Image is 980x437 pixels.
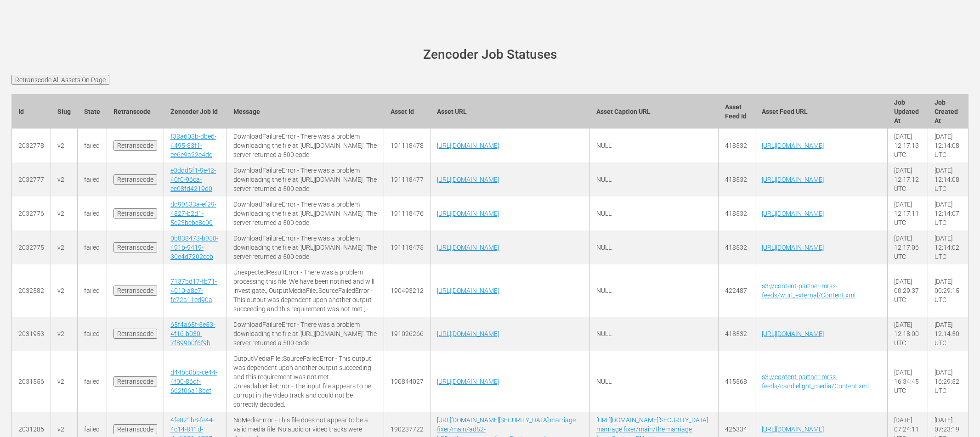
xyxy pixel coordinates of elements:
[719,264,755,317] td: 422487
[24,48,956,62] h1: Zencoder Job Statuses
[762,426,824,433] a: [URL][DOMAIN_NAME]
[762,373,869,390] a: s3://content-partner-mrss-feeds/candlelight_media/Content.xml
[719,317,755,351] td: 418532
[719,196,755,230] td: 418532
[888,264,928,317] td: [DATE] 00:29:37 UTC
[227,351,384,412] td: OutputMediaFile::SourceFailedError - This output was dependent upon another output succeeding and...
[113,376,157,387] input: Retranscode
[589,162,718,196] td: NULL
[719,94,755,129] th: Asset Feed Id
[12,351,51,412] td: 2031556
[113,242,157,252] input: Retranscode
[78,230,107,264] td: failed
[719,129,755,162] td: 418532
[113,140,157,151] input: Retranscode
[888,94,928,129] th: Job Updated At
[78,162,107,196] td: failed
[437,210,499,217] a: [URL][DOMAIN_NAME]
[51,94,78,129] th: Slug
[51,264,78,317] td: v2
[227,196,384,230] td: DownloadFailureError - There was a problem downloading the file at '[URL][DOMAIN_NAME]'. The serv...
[51,129,78,162] td: v2
[928,129,969,162] td: [DATE] 12:14:08 UTC
[589,196,718,230] td: NULL
[12,129,51,162] td: 2032778
[12,162,51,196] td: 2032777
[12,264,51,317] td: 2032582
[888,162,928,196] td: [DATE] 12:17:12 UTC
[78,264,107,317] td: failed
[431,94,589,129] th: Asset URL
[719,351,755,412] td: 415568
[78,129,107,162] td: failed
[227,317,384,351] td: DownloadFailureError - There was a problem downloading the file at '[URL][DOMAIN_NAME]'. The serv...
[719,162,755,196] td: 418532
[51,162,78,196] td: v2
[227,129,384,162] td: DownloadFailureError - There was a problem downloading the file at '[URL][DOMAIN_NAME]'. The serv...
[762,142,824,149] a: [URL][DOMAIN_NAME]
[384,351,431,412] td: 190844027
[11,75,109,85] input: Retranscode All Assets On Page
[589,230,718,264] td: NULL
[51,230,78,264] td: v2
[113,286,157,296] input: Retranscode
[762,330,824,337] a: [URL][DOMAIN_NAME]
[762,210,824,217] a: [URL][DOMAIN_NAME]
[928,230,969,264] td: [DATE] 12:14:02 UTC
[170,133,216,158] a: f38a603b-dbe6-4495-83f1-ce6e9a22c4dc
[888,129,928,162] td: [DATE] 12:17:13 UTC
[762,244,824,251] a: [URL][DOMAIN_NAME]
[78,317,107,351] td: failed
[719,230,755,264] td: 418532
[227,264,384,317] td: UnexpectedResultError - There was a problem processing this file. We have been notified and will ...
[928,317,969,351] td: [DATE] 12:14:50 UTC
[888,317,928,351] td: [DATE] 12:18:00 UTC
[12,196,51,230] td: 2032776
[888,351,928,412] td: [DATE] 16:34:45 UTC
[170,235,218,260] a: 0b838473-b950-491b-9419-30e4d7202ccb
[384,129,431,162] td: 191118478
[437,176,499,183] a: [URL][DOMAIN_NAME]
[227,230,384,264] td: DownloadFailureError - There was a problem downloading the file at '[URL][DOMAIN_NAME]'. The serv...
[589,317,718,351] td: NULL
[384,264,431,317] td: 190493212
[589,351,718,412] td: NULL
[384,196,431,230] td: 191118476
[762,282,855,299] a: s3://content-partner-mrss-feeds/wurl_external/Content.xml
[384,317,431,351] td: 191026266
[928,94,969,129] th: Job Created At
[762,176,824,183] a: [URL][DOMAIN_NAME]
[437,244,499,251] a: [URL][DOMAIN_NAME]
[437,378,499,385] a: [URL][DOMAIN_NAME]
[78,351,107,412] td: failed
[888,196,928,230] td: [DATE] 12:17:11 UTC
[51,351,78,412] td: v2
[113,174,157,185] input: Retranscode
[170,278,217,303] a: 7137bd17-fb71-4010-a8c7-fe72a11ed90a
[589,94,718,129] th: Asset Caption URL
[78,94,107,129] th: State
[437,142,499,149] a: [URL][DOMAIN_NAME]
[437,330,499,337] a: [URL][DOMAIN_NAME]
[113,329,157,339] input: Retranscode
[12,230,51,264] td: 2032775
[589,129,718,162] td: NULL
[170,167,216,192] a: e3ddd5f1-9e42-40f0-96ca-cc08fd4219d0
[113,208,157,218] input: Retranscode
[437,287,499,294] a: [URL][DOMAIN_NAME]
[589,264,718,317] td: NULL
[384,94,431,129] th: Asset Id
[170,369,217,394] a: d44bb0bb-ce44-4f00-86df-662f06a18bef
[384,230,431,264] td: 191118475
[113,424,157,434] input: Retranscode
[755,94,887,129] th: Asset Feed URL
[170,201,216,226] a: dd99533a-ef29-4827-b2d1-5c23bcbe8c00
[12,317,51,351] td: 2031953
[384,162,431,196] td: 191118477
[107,94,164,129] th: Retranscode
[51,317,78,351] td: v2
[12,94,51,129] th: Id
[164,94,227,129] th: Zencoder Job Id
[928,351,969,412] td: [DATE] 16:29:52 UTC
[888,230,928,264] td: [DATE] 12:17:06 UTC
